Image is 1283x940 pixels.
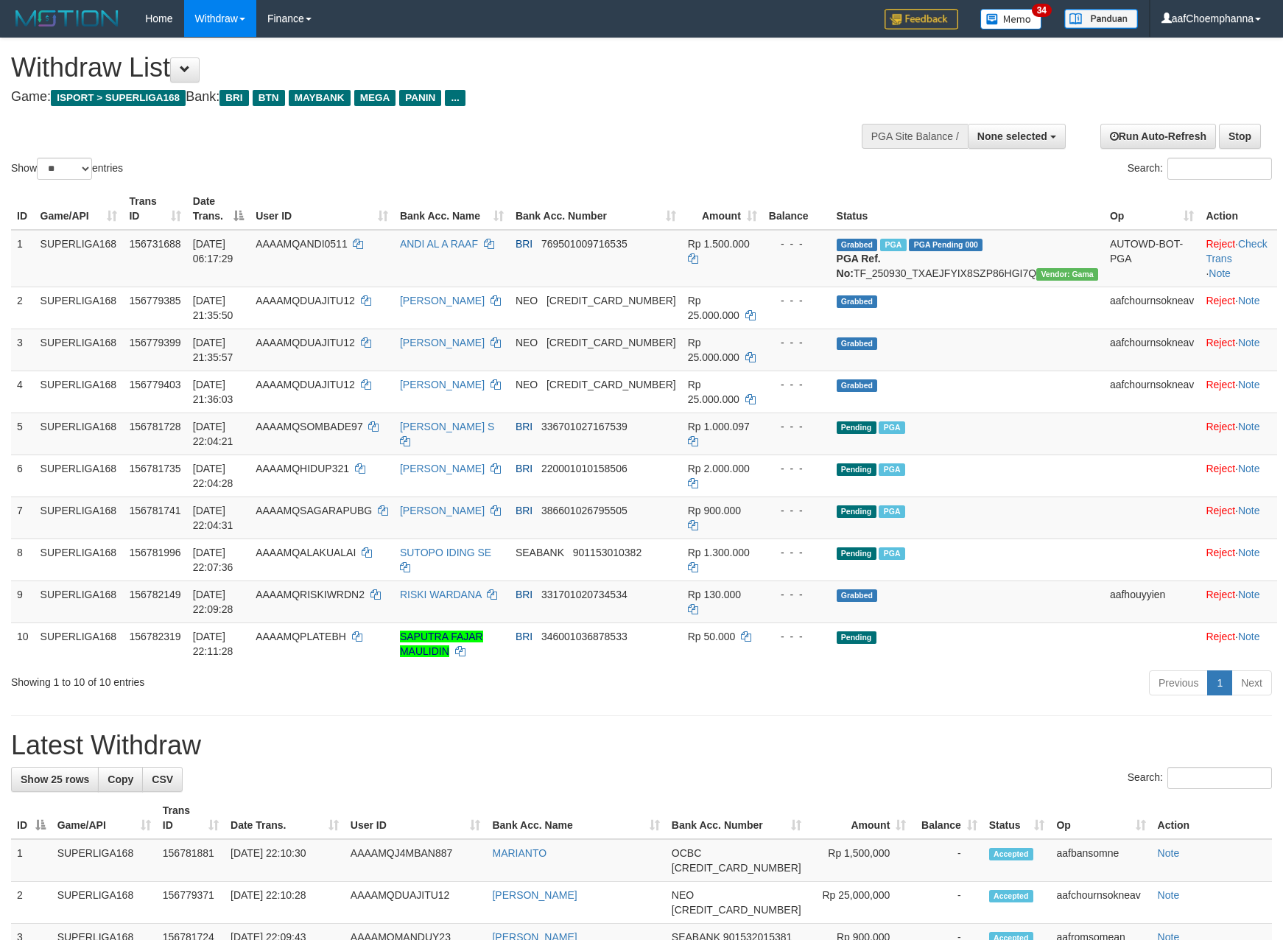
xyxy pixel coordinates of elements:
span: CSV [152,774,173,785]
label: Search: [1128,767,1272,789]
span: Grabbed [837,379,878,392]
td: 2 [11,287,35,329]
th: Amount: activate to sort column ascending [807,797,913,839]
a: Note [1158,847,1180,859]
td: SUPERLIGA168 [35,581,124,622]
span: BRI [219,90,248,106]
label: Search: [1128,158,1272,180]
span: BTN [253,90,285,106]
th: Game/API: activate to sort column ascending [35,188,124,230]
span: 156779399 [129,337,180,348]
span: Show 25 rows [21,774,89,785]
a: Note [1238,505,1260,516]
span: PANIN [399,90,441,106]
div: - - - [769,377,825,392]
td: SUPERLIGA168 [35,622,124,664]
a: Note [1238,295,1260,306]
span: [DATE] 06:17:29 [193,238,233,264]
td: - [912,839,983,882]
span: Rp 1.300.000 [688,547,750,558]
span: Copy 220001010158506 to clipboard [541,463,628,474]
span: 156781735 [129,463,180,474]
td: aafbansomne [1050,839,1151,882]
td: - [912,882,983,924]
button: None selected [968,124,1066,149]
td: · [1200,581,1277,622]
span: Copy 693816522488 to clipboard [672,862,801,874]
a: [PERSON_NAME] [400,505,485,516]
img: Button%20Memo.svg [980,9,1042,29]
a: Note [1238,589,1260,600]
a: Reject [1206,505,1235,516]
td: · [1200,287,1277,329]
select: Showentries [37,158,92,180]
span: Rp 25.000.000 [688,379,739,405]
a: Reject [1206,421,1235,432]
a: CSV [142,767,183,792]
td: · [1200,622,1277,664]
span: AAAAMQDUAJITU12 [256,379,355,390]
a: Reject [1206,589,1235,600]
td: SUPERLIGA168 [35,329,124,371]
th: Bank Acc. Name: activate to sort column ascending [394,188,510,230]
a: Note [1238,421,1260,432]
td: aafchournsokneav [1104,329,1200,371]
td: SUPERLIGA168 [35,230,124,287]
span: Pending [837,547,876,560]
span: [DATE] 22:09:28 [193,589,233,615]
span: [DATE] 22:04:21 [193,421,233,447]
a: Reject [1206,238,1235,250]
span: MAYBANK [289,90,351,106]
td: AAAAMQJ4MBAN887 [345,839,487,882]
th: Status [831,188,1104,230]
h4: Game: Bank: [11,90,840,105]
span: Grabbed [837,295,878,308]
span: Pending [837,505,876,518]
div: - - - [769,629,825,644]
a: Reject [1206,547,1235,558]
span: NEO [516,337,538,348]
span: AAAAMQDUAJITU12 [256,337,355,348]
span: Copy 331701020734534 to clipboard [541,589,628,600]
span: 156779385 [129,295,180,306]
span: Grabbed [837,337,878,350]
td: 5 [11,413,35,455]
span: BRI [516,505,532,516]
span: Pending [837,631,876,644]
td: AUTOWD-BOT-PGA [1104,230,1200,287]
span: Grabbed [837,589,878,602]
a: Copy [98,767,143,792]
span: Marked by aafromsomean [880,239,906,251]
span: Copy 336701027167539 to clipboard [541,421,628,432]
div: - - - [769,461,825,476]
td: AAAAMQDUAJITU12 [345,882,487,924]
span: Marked by aafromsomean [879,505,904,518]
td: · [1200,329,1277,371]
a: Note [1238,463,1260,474]
td: 1 [11,839,52,882]
th: Op: activate to sort column ascending [1050,797,1151,839]
span: Marked by aafromsomean [879,421,904,434]
a: Reject [1206,337,1235,348]
td: [DATE] 22:10:28 [225,882,345,924]
a: RISKI WARDANA [400,589,482,600]
a: SAPUTRA FAJAR MAULIDIN [400,631,483,657]
td: 10 [11,622,35,664]
td: · [1200,371,1277,413]
span: Marked by aafromsomean [879,463,904,476]
span: Rp 2.000.000 [688,463,750,474]
span: AAAAMQSOMBADE97 [256,421,363,432]
td: aafchournsokneav [1104,371,1200,413]
td: · · [1200,230,1277,287]
img: Feedback.jpg [885,9,958,29]
span: NEO [672,889,694,901]
a: Reject [1206,631,1235,642]
h1: Withdraw List [11,53,840,83]
a: Stop [1219,124,1261,149]
td: SUPERLIGA168 [35,539,124,581]
td: TF_250930_TXAEJFYIX8SZP86HGI7Q [831,230,1104,287]
a: Run Auto-Refresh [1100,124,1216,149]
span: ISPORT > SUPERLIGA168 [51,90,186,106]
a: Next [1231,670,1272,695]
span: Accepted [989,890,1033,902]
